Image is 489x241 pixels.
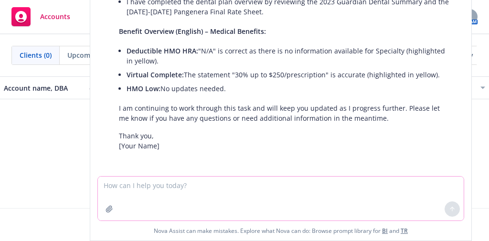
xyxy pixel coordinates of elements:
[401,227,408,235] a: TR
[127,68,450,82] li: The statement "30% up to $250/prescription" is accurate (highlighted in yellow).
[127,46,198,55] span: Deductible HMO HRA:
[127,84,160,93] span: HMO Low:
[119,27,266,36] span: Benefit Overview (English) – Medical Benefits:
[382,227,388,235] a: BI
[119,131,450,151] p: Thank you, [Your Name]
[8,3,74,30] a: Accounts
[154,221,408,241] span: Nova Assist can make mistakes. Explore what Nova can do: Browse prompt library for and
[127,44,450,68] li: "N/A" is correct as there is no information available for Specialty (highlighted in yellow).
[4,83,84,93] div: Account name, DBA
[40,13,70,21] span: Accounts
[67,50,141,60] span: Upcoming renewals (0)
[20,50,52,60] span: Clients (0)
[119,103,450,123] p: I am continuing to work through this task and will keep you updated as I progress further. Please...
[127,82,450,95] li: No updates needed.
[127,70,184,79] span: Virtual Complete:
